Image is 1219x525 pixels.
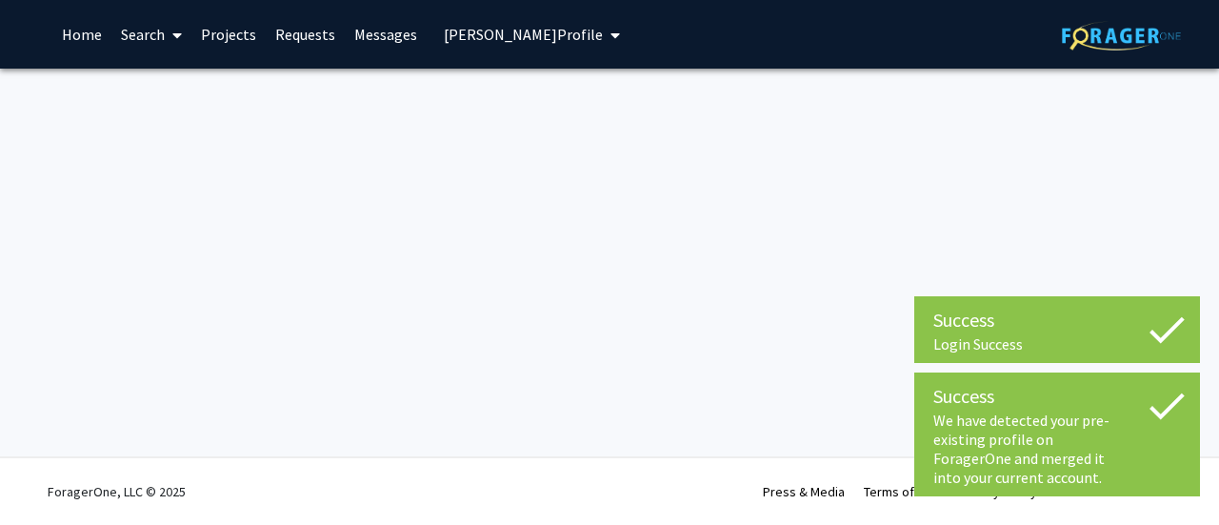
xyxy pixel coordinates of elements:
[48,458,186,525] div: ForagerOne, LLC © 2025
[444,25,603,44] span: [PERSON_NAME] Profile
[933,306,1181,334] div: Success
[52,1,111,68] a: Home
[763,483,845,500] a: Press & Media
[266,1,345,68] a: Requests
[933,334,1181,353] div: Login Success
[1062,21,1181,50] img: ForagerOne Logo
[933,382,1181,411] div: Success
[345,1,427,68] a: Messages
[864,483,939,500] a: Terms of Use
[191,1,266,68] a: Projects
[933,411,1181,487] div: We have detected your pre-existing profile on ForagerOne and merged it into your current account.
[111,1,191,68] a: Search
